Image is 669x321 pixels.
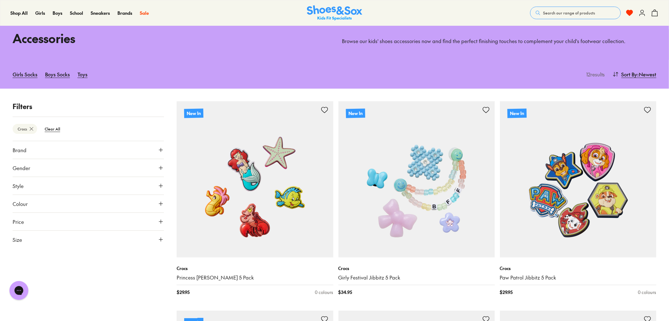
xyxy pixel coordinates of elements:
[13,177,164,195] button: Style
[500,101,656,257] a: New In
[13,124,37,134] btn: Crocs
[13,141,164,159] button: Brand
[13,159,164,177] button: Gender
[13,195,164,213] button: Colour
[77,67,88,81] a: Toys
[13,67,37,81] a: Girls Socks
[70,10,83,16] a: School
[13,200,28,208] span: Colour
[177,289,190,296] span: $ 29.95
[338,274,495,281] a: Girly Festival Jibbitz 5 Pack
[613,67,656,81] button: Sort By:Newest
[184,108,203,118] p: New In
[13,218,24,225] span: Price
[584,70,605,78] p: 12 results
[91,10,110,16] a: Sneakers
[500,274,656,281] a: Paw Patrol Jibbitz 5 Pack
[140,10,149,16] a: Sale
[13,231,164,248] button: Size
[638,289,656,296] div: 0 colours
[177,265,333,272] p: Crocs
[35,10,45,16] a: Girls
[45,67,70,81] a: Boys Socks
[13,213,164,230] button: Price
[10,10,28,16] a: Shop All
[13,182,24,190] span: Style
[13,164,30,172] span: Gender
[638,70,656,78] span: : Newest
[13,236,22,243] span: Size
[543,10,595,16] span: Search our range of products
[500,265,656,272] p: Crocs
[530,7,621,19] button: Search our range of products
[13,101,164,112] p: Filters
[40,123,65,135] btn: Clear All
[315,289,333,296] div: 0 colours
[307,5,362,21] img: SNS_Logo_Responsive.svg
[53,10,62,16] a: Boys
[13,29,327,47] h1: Accessories
[177,101,333,257] a: New In
[500,289,513,296] span: $ 29.95
[338,265,495,272] p: Crocs
[338,289,352,296] span: $ 34.95
[177,274,333,281] a: Princess [PERSON_NAME] 5 Pack
[342,38,657,45] p: Browse our kids' shoes accessories now and find the perfect finishing touches to complement your ...
[338,101,495,257] a: New In
[13,146,26,154] span: Brand
[621,70,638,78] span: Sort By
[6,279,31,302] iframe: Gorgias live chat messenger
[307,5,362,21] a: Shoes & Sox
[117,10,132,16] a: Brands
[346,109,365,118] p: New In
[507,108,527,118] p: New In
